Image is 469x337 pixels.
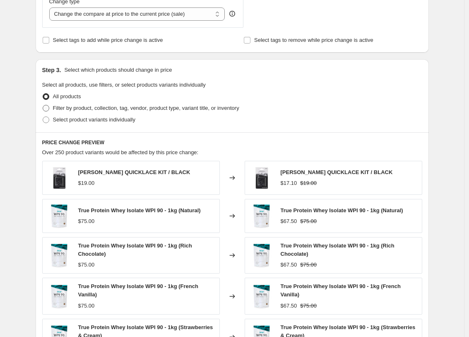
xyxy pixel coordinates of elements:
[42,149,199,155] span: Over 250 product variants would be affected by this price change:
[42,82,206,88] span: Select all products, use filters, or select products variants individually
[78,169,190,175] span: [PERSON_NAME] QUICKLACE KIT / BLACK
[47,243,72,268] img: protein11_80x.jpg
[281,169,393,175] span: [PERSON_NAME] QUICKLACE KIT / BLACK
[300,302,317,310] strike: $75.00
[78,179,95,187] div: $19.00
[78,217,95,225] div: $75.00
[300,179,317,187] strike: $19.00
[249,284,274,309] img: protein11_80x.jpg
[281,207,403,213] span: True Protein Whey Isolate WPI 90 - 1kg (Natural)
[281,283,401,298] span: True Protein Whey Isolate WPI 90 - 1kg (French Vanilla)
[78,283,198,298] span: True Protein Whey Isolate WPI 90 - 1kg (French Vanilla)
[281,179,297,187] div: $17.10
[53,37,163,43] span: Select tags to add while price change is active
[78,242,192,257] span: True Protein Whey Isolate WPI 90 - 1kg (Rich Chocolate)
[249,243,274,268] img: protein11_80x.jpg
[249,165,274,190] img: SALOMON-QUICK-LACE-KIT-PACE-ATHLETIC_1_80x.jpg
[281,302,297,310] div: $67.50
[47,165,72,190] img: SALOMON-QUICK-LACE-KIT-PACE-ATHLETIC_1_80x.jpg
[53,105,239,111] span: Filter by product, collection, tag, vendor, product type, variant title, or inventory
[53,116,135,123] span: Select product variants individually
[78,207,201,213] span: True Protein Whey Isolate WPI 90 - 1kg (Natural)
[281,261,297,269] div: $67.50
[53,93,81,99] span: All products
[78,302,95,310] div: $75.00
[300,217,317,225] strike: $75.00
[64,66,172,74] p: Select which products should change in price
[42,66,61,74] h2: Step 3.
[249,204,274,228] img: protein11_80x.jpg
[300,261,317,269] strike: $75.00
[47,284,72,309] img: protein11_80x.jpg
[42,139,422,146] h6: PRICE CHANGE PREVIEW
[254,37,373,43] span: Select tags to remove while price change is active
[78,261,95,269] div: $75.00
[228,10,236,18] div: help
[47,204,72,228] img: protein11_80x.jpg
[281,242,394,257] span: True Protein Whey Isolate WPI 90 - 1kg (Rich Chocolate)
[281,217,297,225] div: $67.50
